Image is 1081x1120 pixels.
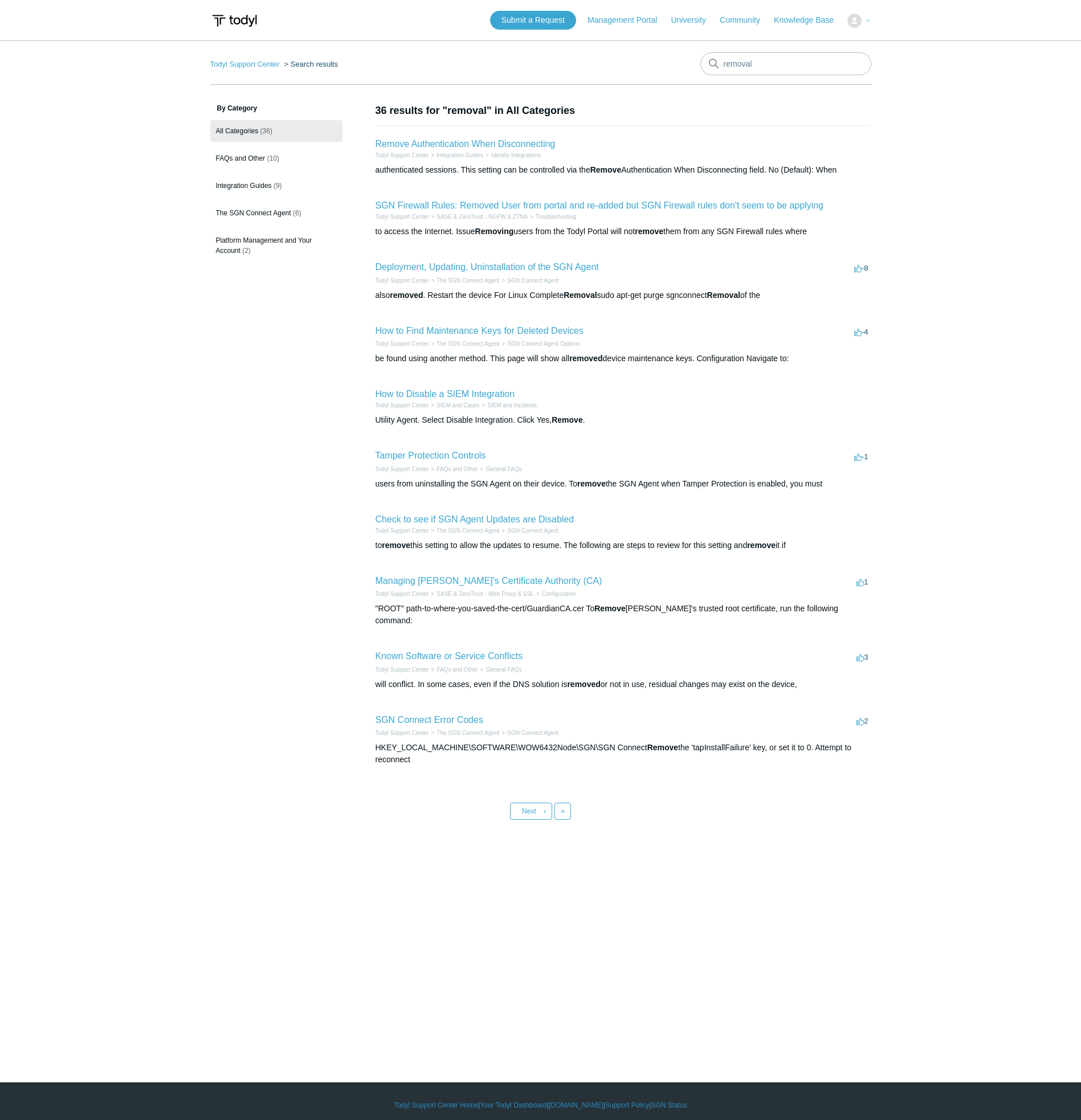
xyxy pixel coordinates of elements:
div: also . Restart the device For Linux Complete sudo apt-get purge sgnconnect of the [376,289,871,301]
span: › [544,807,546,815]
a: General FAQs [486,667,521,673]
a: FAQs and Other [437,466,478,472]
a: The SGN Connect Agent [437,341,499,347]
a: The SGN Connect Agent (6) [210,202,342,224]
a: Configuration [542,591,576,597]
a: SGN Connect Agent Options [507,341,580,347]
a: Managing [PERSON_NAME]'s Certificate Authority (CA) [376,576,602,586]
a: SASE & ZeroTrust - Web Proxy & SSL [437,591,534,597]
li: SASE & ZeroTrust - NGFW & ZTNA [429,212,528,221]
a: Todyl Support Center [376,341,429,347]
a: Tamper Protection Controls [376,451,486,460]
li: The SGN Connect Agent [429,526,499,535]
a: Support Policy [605,1100,649,1110]
span: -4 [854,328,868,336]
span: Platform Management and Your Account [216,236,312,255]
a: Next [510,803,552,820]
span: (36) [260,127,272,135]
a: SGN Status [651,1100,687,1110]
li: SGN Connect Agent Options [499,340,580,348]
li: The SGN Connect Agent [429,729,499,737]
a: FAQs and Other [437,667,478,673]
a: SGN Connect Error Codes [376,715,483,725]
li: FAQs and Other [429,465,478,473]
span: (10) [267,154,279,162]
li: Todyl Support Center [376,151,429,160]
em: Remove [594,604,625,613]
div: "ROOT" path-to-where-you-saved-the-cert/GuardianCA.cer To [PERSON_NAME]'s trusted root certificat... [376,603,871,627]
div: | | | | [210,1100,871,1110]
a: Remove Authentication When Disconnecting [376,139,556,149]
em: Remove [647,743,678,752]
span: -1 [854,452,868,461]
li: SGN Connect Agent [499,729,558,737]
span: (2) [242,247,251,255]
input: Search [700,52,871,75]
li: Configuration [534,590,576,598]
a: SGN Firewall Rules: Removed User from portal and re-added but SGN Firewall rules don't seem to be... [376,201,824,210]
span: Next [522,807,536,815]
em: remove [747,541,776,550]
a: Todyl Support Center [376,466,429,472]
span: 1 [856,578,868,586]
span: 3 [856,653,868,661]
li: Todyl Support Center [376,465,429,473]
em: remove [635,227,663,236]
li: Todyl Support Center [376,526,429,535]
li: Todyl Support Center [376,212,429,221]
em: Removal [564,291,597,300]
li: SIEM and Incidents [479,401,537,410]
a: Knowledge Base [774,14,845,26]
a: Management Portal [588,14,668,26]
span: 2 [856,717,868,725]
span: -8 [854,264,868,272]
a: Known Software or Service Conflicts [376,651,523,661]
li: SIEM and Cases [429,401,479,410]
em: remove [382,541,410,550]
a: The SGN Connect Agent [437,730,499,736]
em: Removing [475,227,514,236]
li: The SGN Connect Agent [429,340,499,348]
div: will conflict. In some cases, even if the DNS solution is or not in use, residual changes may exi... [376,678,871,690]
a: Todyl Support Center [376,214,429,220]
a: Submit a Request [490,11,576,30]
a: Community [720,14,772,26]
li: SASE & ZeroTrust - Web Proxy & SSL [429,590,533,598]
span: FAQs and Other [216,154,266,162]
a: How to Disable a SIEM Integration [376,389,515,399]
a: SIEM and Incidents [487,402,537,408]
a: SIEM and Cases [437,402,479,408]
a: Todyl Support Center [376,528,429,534]
li: Todyl Support Center [376,276,429,285]
div: users from uninstalling the SGN Agent on their device. To the SGN Agent when Tamper Protection is... [376,478,871,490]
em: remove [577,479,606,488]
div: to this setting to allow the updates to resume. The following are steps to review for this settin... [376,539,871,551]
div: authenticated sessions. This setting can be controlled via the Authentication When Disconnecting ... [376,164,871,176]
em: Remove [590,165,621,174]
a: General FAQs [486,466,521,472]
a: FAQs and Other (10) [210,148,342,169]
a: Todyl Support Center [210,60,280,68]
a: Your Todyl Dashboard [480,1100,546,1110]
a: Check to see if SGN Agent Updates are Disabled [376,514,574,524]
div: be found using another method. This page will show all device maintenance keys. Configuration Nav... [376,353,871,365]
li: Integration Guides [429,151,483,160]
span: (9) [274,182,282,190]
li: FAQs and Other [429,665,478,674]
a: Todyl Support Center Home [394,1100,478,1110]
li: Identity Integrations [483,151,541,160]
a: Deployment, Updating, Uninstallation of the SGN Agent [376,262,599,272]
li: Troubleshooting [528,212,576,221]
a: SGN Connect Agent [507,730,558,736]
a: Todyl Support Center [376,402,429,408]
a: The SGN Connect Agent [437,528,499,534]
span: All Categories [216,127,259,135]
div: Utility Agent. Select Disable Integration. Click Yes, . [376,414,871,426]
a: Integration Guides [437,152,483,158]
a: All Categories (36) [210,120,342,142]
h1: 36 results for "removal" in All Categories [376,103,871,118]
a: SASE & ZeroTrust - NGFW & ZTNA [437,214,528,220]
a: How to Find Maintenance Keys for Deleted Devices [376,326,584,336]
a: University [671,14,717,26]
em: removed [390,291,423,300]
